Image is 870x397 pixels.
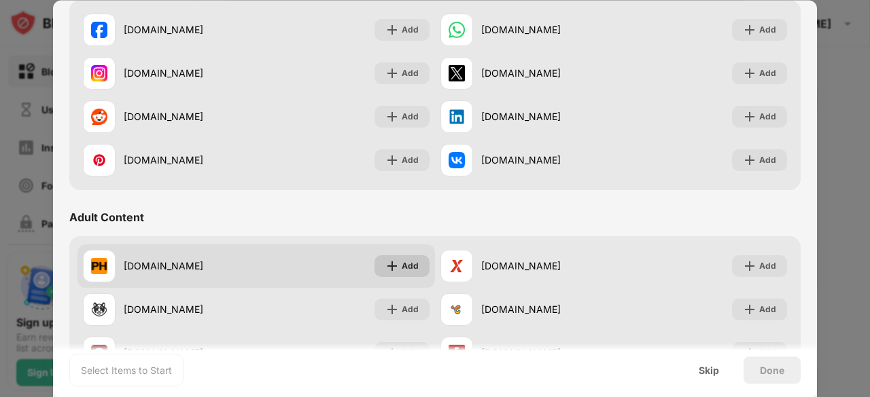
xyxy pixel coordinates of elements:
img: favicons [91,65,107,81]
div: [DOMAIN_NAME] [124,259,256,273]
div: Add [402,23,419,37]
img: favicons [91,152,107,168]
div: Add [402,67,419,80]
div: [DOMAIN_NAME] [481,67,614,81]
div: Select Items to Start [81,363,172,377]
img: favicons [449,22,465,38]
div: Add [759,259,776,273]
img: favicons [91,109,107,125]
div: [DOMAIN_NAME] [481,303,614,317]
div: Add [402,259,419,273]
div: [DOMAIN_NAME] [481,259,614,273]
div: [DOMAIN_NAME] [481,23,614,37]
img: favicons [91,22,107,38]
div: Add [402,303,419,316]
img: favicons [91,258,107,274]
div: [DOMAIN_NAME] [124,67,256,81]
div: Add [402,110,419,124]
div: [DOMAIN_NAME] [124,153,256,168]
div: [DOMAIN_NAME] [124,303,256,317]
div: Add [759,303,776,316]
div: Add [759,110,776,124]
img: favicons [91,301,107,318]
div: Add [759,67,776,80]
div: Adult Content [69,210,144,224]
div: [DOMAIN_NAME] [124,23,256,37]
div: Add [402,153,419,167]
div: Add [759,23,776,37]
div: Skip [699,364,719,375]
img: favicons [449,109,465,125]
div: [DOMAIN_NAME] [481,110,614,124]
img: favicons [449,65,465,81]
div: Done [760,364,784,375]
img: favicons [449,258,465,274]
div: [DOMAIN_NAME] [124,110,256,124]
div: [DOMAIN_NAME] [481,153,614,168]
img: favicons [449,152,465,168]
img: favicons [449,301,465,318]
div: Add [759,153,776,167]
